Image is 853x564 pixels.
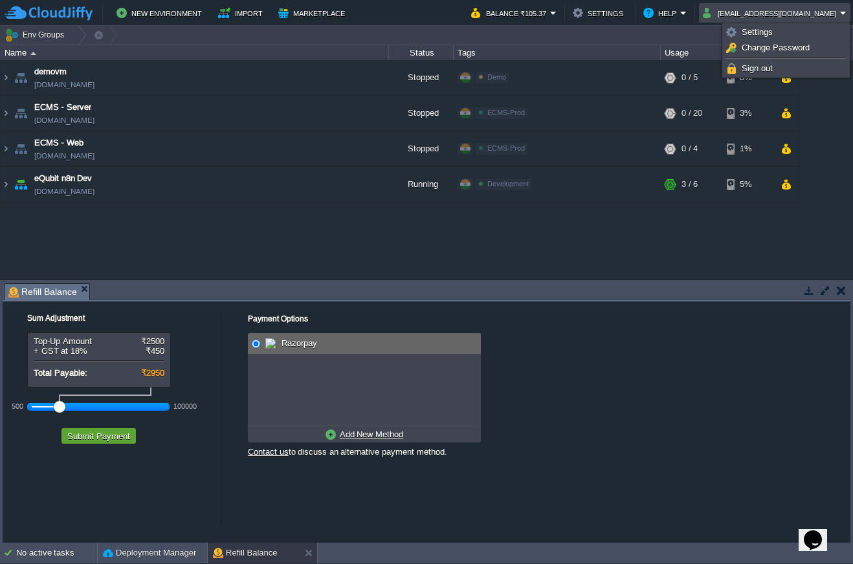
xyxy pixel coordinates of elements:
div: 100000 [173,402,197,410]
span: Razorpay [278,338,317,348]
div: Running [389,167,454,202]
img: AMDAwAAAACH5BAEAAAAALAAAAAABAAEAAAICRAEAOw== [12,60,30,95]
img: AMDAwAAAACH5BAEAAAAALAAAAAABAAEAAAICRAEAOw== [1,131,11,166]
span: Development [487,180,529,188]
div: to discuss an alternative payment method. [248,443,481,457]
div: 0 / 20 [681,96,702,131]
div: 0 / 4 [681,131,698,166]
div: Total Payable: [34,368,164,378]
button: New Environment [116,5,206,21]
div: 0 / 5 [681,60,698,95]
img: AMDAwAAAACH5BAEAAAAALAAAAAABAAEAAAICRAEAOw== [1,60,11,95]
button: [EMAIL_ADDRESS][DOMAIN_NAME] [703,5,840,21]
label: Payment Options [248,314,308,323]
label: Sum Adjustment [10,314,85,323]
span: Demo [487,73,506,81]
img: AMDAwAAAACH5BAEAAAAALAAAAAABAAEAAAICRAEAOw== [1,167,11,202]
div: 500 [12,402,23,410]
button: Help [643,5,680,21]
div: + GST at 18% [34,346,164,356]
button: Marketplace [278,5,349,21]
span: Change Password [742,43,810,52]
div: No active tasks [16,543,97,563]
span: ₹450 [146,346,164,356]
img: CloudJiffy [5,5,93,21]
div: Stopped [389,131,454,166]
img: AMDAwAAAACH5BAEAAAAALAAAAAABAAEAAAICRAEAOw== [12,131,30,166]
a: ECMS - Web [34,136,83,149]
a: ECMS - Server [34,101,91,114]
a: [DOMAIN_NAME] [34,185,94,198]
u: Add New Method [340,429,403,439]
a: demovm [34,65,67,78]
a: Add New Method [322,426,406,442]
span: ECMS-Prod [487,144,525,152]
a: Contact us [248,447,289,457]
span: ECMS-Prod [487,109,525,116]
a: Sign out [724,61,848,76]
div: 5% [727,167,769,202]
span: Settings [742,27,773,37]
div: Status [390,45,453,60]
div: Top-Up Amount [34,336,164,346]
a: Change Password [724,41,848,55]
a: Settings [724,25,848,39]
a: [DOMAIN_NAME] [34,149,94,162]
button: Refill Balance [213,547,278,559]
button: Env Groups [5,26,69,44]
button: Balance ₹105.37 [471,5,550,21]
span: Sign out [742,63,773,73]
button: Deployment Manager [103,547,196,559]
iframe: chat widget [799,512,840,551]
div: 3% [727,96,769,131]
img: AMDAwAAAACH5BAEAAAAALAAAAAABAAEAAAICRAEAOw== [1,96,11,131]
img: AMDAwAAAACH5BAEAAAAALAAAAAABAAEAAAICRAEAOw== [12,167,30,202]
div: 1% [727,131,769,166]
img: AMDAwAAAACH5BAEAAAAALAAAAAABAAEAAAICRAEAOw== [30,52,36,55]
a: eQubit n8n Dev [34,172,92,185]
img: AMDAwAAAACH5BAEAAAAALAAAAAABAAEAAAICRAEAOw== [12,96,30,131]
div: 3 / 6 [681,167,698,202]
div: Stopped [389,60,454,95]
a: [DOMAIN_NAME] [34,114,94,127]
span: Refill Balance [8,284,77,300]
span: ₹2500 [141,336,164,346]
div: Usage [661,45,798,60]
div: Name [1,45,388,60]
button: Import [218,5,267,21]
a: [DOMAIN_NAME] [34,78,94,91]
button: Submit Payment [63,430,134,442]
div: Stopped [389,96,454,131]
button: Settings [573,5,627,21]
span: ₹2950 [141,368,164,378]
div: Tags [454,45,660,60]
